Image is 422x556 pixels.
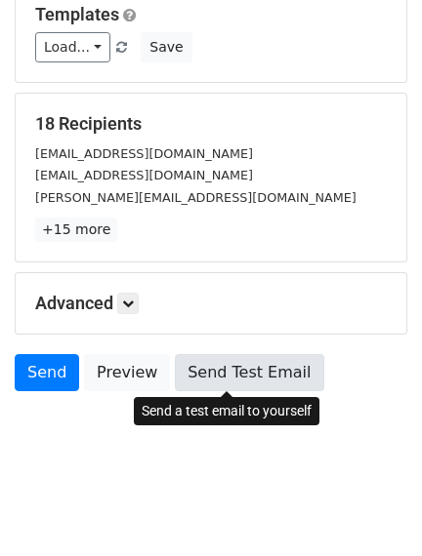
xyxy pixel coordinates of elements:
[35,4,119,24] a: Templates
[324,462,422,556] iframe: Chat Widget
[35,32,110,62] a: Load...
[175,354,323,391] a: Send Test Email
[35,293,387,314] h5: Advanced
[141,32,191,62] button: Save
[35,146,253,161] small: [EMAIL_ADDRESS][DOMAIN_NAME]
[35,190,357,205] small: [PERSON_NAME][EMAIL_ADDRESS][DOMAIN_NAME]
[15,354,79,391] a: Send
[134,397,319,425] div: Send a test email to yourself
[35,218,117,242] a: +15 more
[84,354,170,391] a: Preview
[35,113,387,135] h5: 18 Recipients
[35,168,253,182] small: [EMAIL_ADDRESS][DOMAIN_NAME]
